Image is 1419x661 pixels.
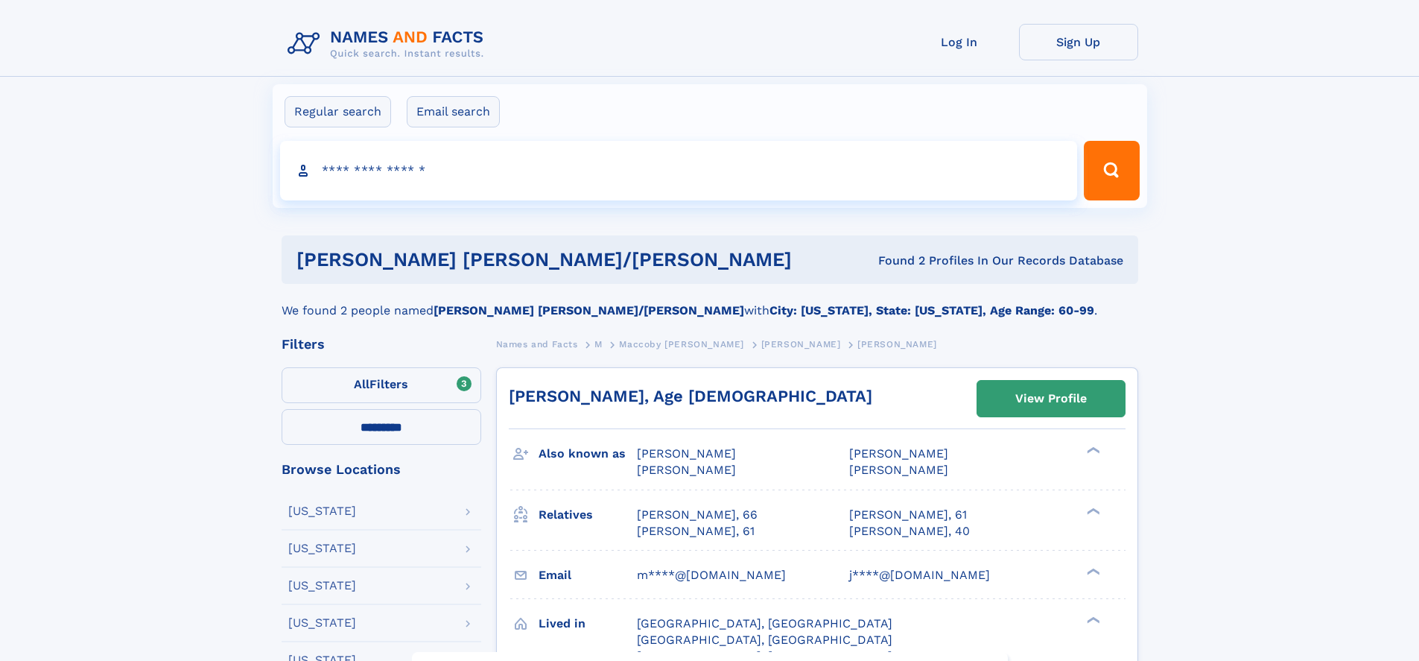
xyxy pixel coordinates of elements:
a: [PERSON_NAME], 66 [637,507,758,523]
a: [PERSON_NAME], 61 [849,507,967,523]
label: Email search [407,96,500,127]
div: ❯ [1083,615,1101,624]
a: Sign Up [1019,24,1138,60]
div: [US_STATE] [288,580,356,592]
a: View Profile [977,381,1125,417]
label: Regular search [285,96,391,127]
span: [GEOGRAPHIC_DATA], [GEOGRAPHIC_DATA] [637,633,892,647]
div: ❯ [1083,506,1101,516]
b: [PERSON_NAME] [PERSON_NAME]/[PERSON_NAME] [434,303,744,317]
div: Filters [282,338,481,351]
div: ❯ [1083,446,1101,455]
div: Found 2 Profiles In Our Records Database [835,253,1123,269]
div: Browse Locations [282,463,481,476]
span: M [594,339,603,350]
div: [US_STATE] [288,505,356,517]
div: View Profile [1015,382,1087,416]
b: City: [US_STATE], State: [US_STATE], Age Range: 60-99 [769,303,1094,317]
a: Names and Facts [496,335,578,353]
span: [PERSON_NAME] [637,446,736,461]
span: [GEOGRAPHIC_DATA], [GEOGRAPHIC_DATA] [637,616,892,630]
a: Log In [900,24,1019,60]
input: search input [280,141,1078,200]
div: We found 2 people named with . [282,284,1138,320]
h3: Also known as [539,441,637,467]
div: [US_STATE] [288,617,356,629]
a: Maccoby [PERSON_NAME] [619,335,744,353]
h3: Email [539,563,637,588]
a: [PERSON_NAME], Age [DEMOGRAPHIC_DATA] [509,387,872,405]
span: [PERSON_NAME] [849,446,948,461]
span: All [354,377,369,391]
span: [PERSON_NAME] [849,463,948,477]
span: [PERSON_NAME] [857,339,937,350]
div: ❯ [1083,566,1101,576]
span: [PERSON_NAME] [637,463,736,477]
a: [PERSON_NAME], 40 [849,523,970,540]
h3: Relatives [539,502,637,528]
div: [US_STATE] [288,543,356,554]
span: [PERSON_NAME] [761,339,841,350]
h1: [PERSON_NAME] [PERSON_NAME]/[PERSON_NAME] [296,250,835,269]
img: Logo Names and Facts [282,24,496,64]
label: Filters [282,367,481,403]
button: Search Button [1084,141,1139,200]
span: Maccoby [PERSON_NAME] [619,339,744,350]
a: [PERSON_NAME], 61 [637,523,755,540]
h3: Lived in [539,611,637,636]
a: M [594,335,603,353]
a: [PERSON_NAME] [761,335,841,353]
